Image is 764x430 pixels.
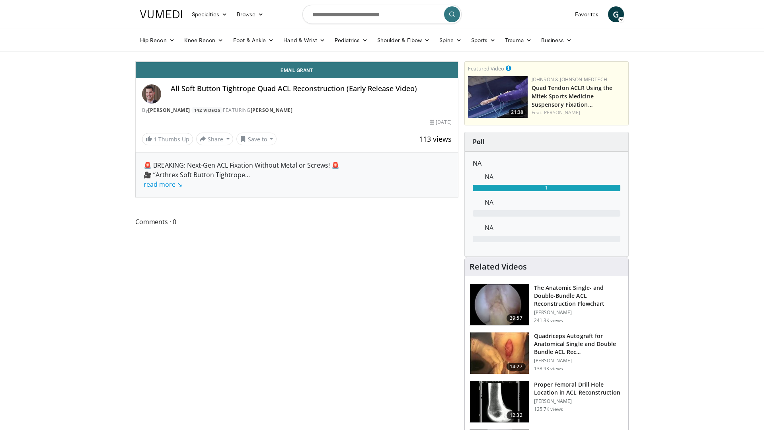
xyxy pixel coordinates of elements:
h3: The Anatomic Single- and Double-Bundle ACL Reconstruction Flowchart [534,284,624,308]
a: Foot & Ankle [228,32,279,48]
a: 12:32 Proper Femoral Drill Hole Location in ACL Reconstruction [PERSON_NAME] 125.7K views [470,381,624,423]
a: [PERSON_NAME] [251,107,293,113]
div: 1 [473,185,620,191]
button: Share [196,133,233,145]
span: 39:57 [507,314,526,322]
a: Browse [232,6,269,22]
span: 1 [154,135,157,143]
h3: Proper Femoral Drill Hole Location in ACL Reconstruction [534,381,624,397]
img: Fu_0_3.png.150x105_q85_crop-smart_upscale.jpg [470,284,529,326]
a: Pediatrics [330,32,372,48]
a: Email Grant [136,62,458,78]
dd: NA [479,172,626,182]
div: By FEATURING [142,107,452,114]
h4: All Soft Button Tightrope Quad ACL Reconstruction (Early Release Video) [171,84,452,93]
div: Feat. [532,109,625,116]
p: 138.9K views [534,365,563,372]
span: 113 views [419,134,452,144]
a: Shoulder & Elbow [372,32,435,48]
a: Spine [435,32,466,48]
dd: NA [479,197,626,207]
span: 14:27 [507,363,526,371]
img: b78fd9da-dc16-4fd1-a89d-538d899827f1.150x105_q85_crop-smart_upscale.jpg [468,76,528,118]
h3: Quadriceps Autograft for Anatomical Single and Double Bundle ACL Rec… [534,332,624,356]
a: [PERSON_NAME] [542,109,580,116]
a: 21:38 [468,76,528,118]
h6: NA [473,160,620,167]
p: [PERSON_NAME] [534,309,624,316]
a: 1 Thumbs Up [142,133,193,145]
a: Johnson & Johnson MedTech [532,76,607,83]
a: Knee Recon [179,32,228,48]
a: 39:57 The Anatomic Single- and Double-Bundle ACL Reconstruction Flowchart [PERSON_NAME] 241.3K views [470,284,624,326]
a: Hip Recon [135,32,179,48]
a: Business [536,32,577,48]
a: Trauma [500,32,536,48]
a: Specialties [187,6,232,22]
p: [PERSON_NAME] [534,358,624,364]
img: Title_01_100001165_3.jpg.150x105_q85_crop-smart_upscale.jpg [470,381,529,422]
small: Featured Video [468,65,504,72]
a: Hand & Wrist [279,32,330,48]
a: Quad Tendon ACLR Using the Mitek Sports Medicine Suspensory Fixation… [532,84,613,108]
img: 281064_0003_1.png.150x105_q85_crop-smart_upscale.jpg [470,332,529,374]
input: Search topics, interventions [302,5,462,24]
img: Avatar [142,84,161,104]
button: Save to [236,133,277,145]
a: Favorites [570,6,603,22]
div: [DATE] [430,119,451,126]
img: VuMedi Logo [140,10,182,18]
a: read more ↘ [144,180,182,189]
a: Sports [466,32,501,48]
p: 241.3K views [534,317,563,324]
a: [PERSON_NAME] [148,107,190,113]
strong: Poll [473,137,485,146]
a: G [608,6,624,22]
a: 14:27 Quadriceps Autograft for Anatomical Single and Double Bundle ACL Rec… [PERSON_NAME] 138.9K ... [470,332,624,374]
span: 12:32 [507,411,526,419]
h4: Related Videos [470,262,527,272]
div: 🚨 BREAKING: Next-Gen ACL Fixation Without Metal or Screws! 🚨 🎥 “Arthrex Soft Button Tightrope [144,160,450,189]
dd: NA [479,223,626,233]
span: 21:38 [509,109,526,116]
span: Comments 0 [135,217,458,227]
p: [PERSON_NAME] [534,398,624,405]
p: 125.7K views [534,406,563,412]
a: 142 Videos [191,107,223,113]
